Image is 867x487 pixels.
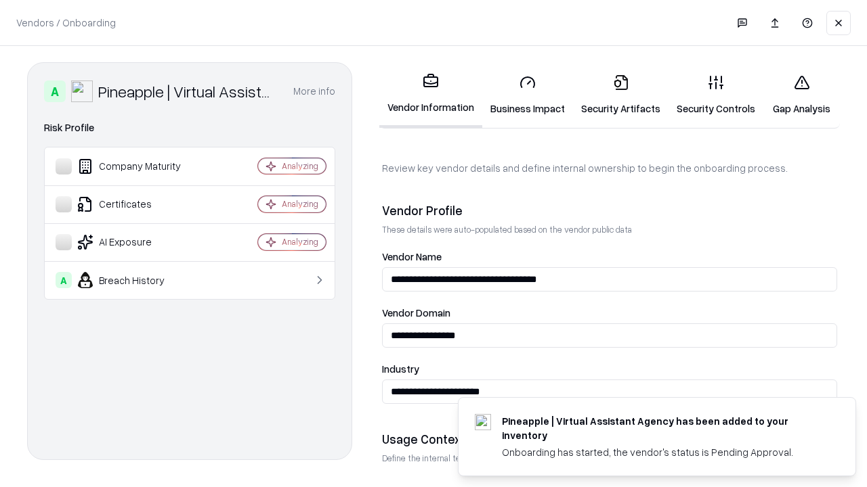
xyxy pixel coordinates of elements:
img: Pineapple | Virtual Assistant Agency [71,80,93,102]
div: Certificates [56,196,217,212]
div: Analyzing [282,236,318,248]
a: Gap Analysis [763,64,840,126]
p: These details were auto-populated based on the vendor public data [382,224,837,235]
p: Define the internal team and reason for using this vendor. This helps assess business relevance a... [382,453,837,464]
div: Analyzing [282,160,318,172]
div: Onboarding has started, the vendor's status is Pending Approval. [502,445,823,459]
label: Vendor Name [382,252,837,262]
div: Company Maturity [56,158,217,175]
div: AI Exposure [56,234,217,250]
div: A [56,272,72,288]
button: More info [293,79,335,103]
div: Risk Profile [44,120,335,136]
p: Review key vendor details and define internal ownership to begin the onboarding process. [382,161,837,175]
a: Business Impact [482,64,573,126]
div: Analyzing [282,198,318,210]
p: Vendors / Onboarding [16,16,116,30]
img: trypineapple.com [475,414,491,430]
div: Breach History [56,272,217,288]
label: Vendor Domain [382,308,837,318]
div: Vendor Profile [382,202,837,218]
div: A [44,80,66,102]
a: Vendor Information [379,62,482,128]
label: Industry [382,364,837,374]
div: Pineapple | Virtual Assistant Agency [98,80,277,102]
div: Usage Context [382,431,837,447]
a: Security Artifacts [573,64,669,126]
div: Pineapple | Virtual Assistant Agency has been added to your inventory [502,414,823,442]
a: Security Controls [669,64,763,126]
